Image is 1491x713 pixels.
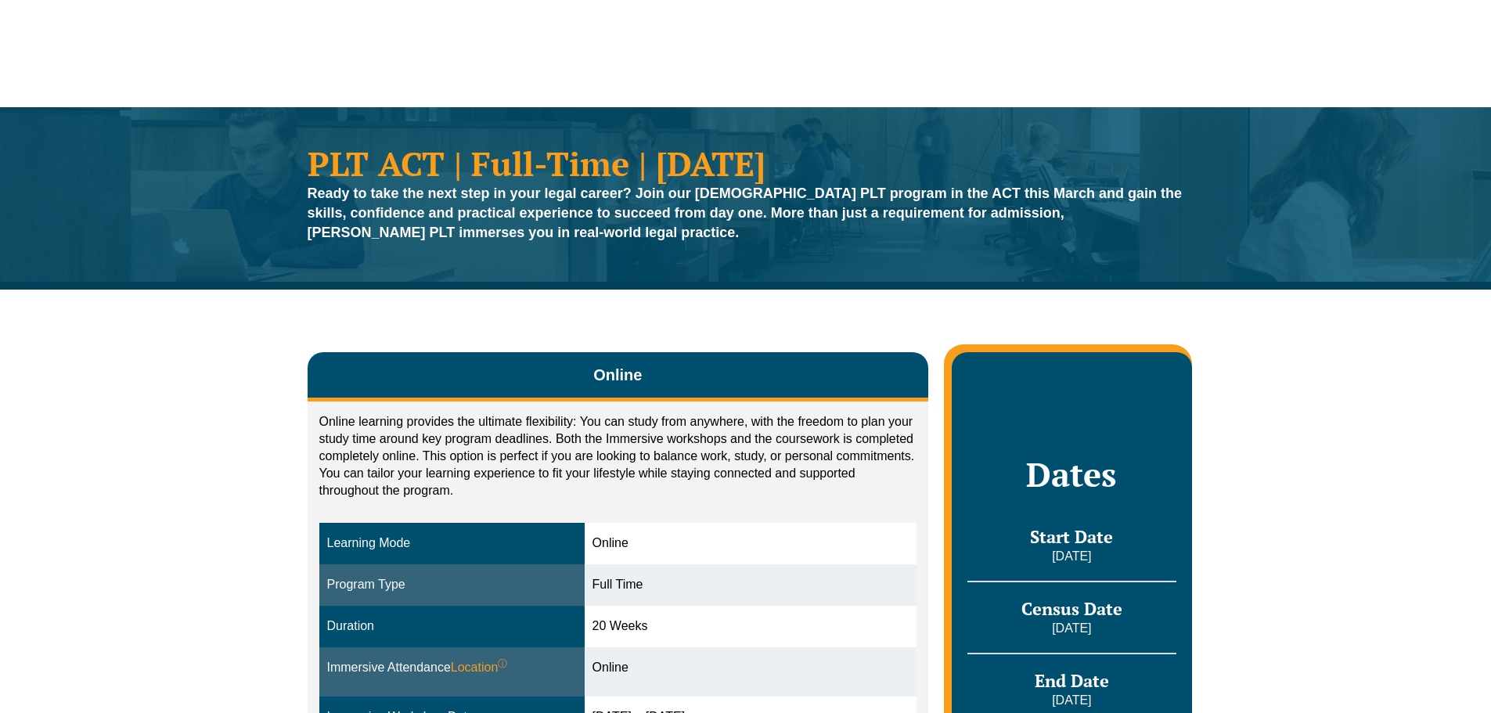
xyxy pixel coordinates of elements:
h1: PLT ACT | Full-Time | [DATE] [308,146,1184,180]
div: Duration [327,618,577,636]
div: 20 Weeks [592,618,909,636]
h2: Dates [967,455,1176,494]
span: Census Date [1021,597,1122,620]
span: End Date [1035,669,1109,692]
div: Online [592,659,909,677]
sup: ⓘ [498,658,507,669]
div: Learning Mode [327,535,577,553]
div: Full Time [592,576,909,594]
span: Start Date [1030,525,1113,548]
p: Online learning provides the ultimate flexibility: You can study from anywhere, with the freedom ... [319,413,917,499]
span: Online [593,364,642,386]
p: [DATE] [967,692,1176,709]
div: Immersive Attendance [327,659,577,677]
div: Program Type [327,576,577,594]
span: Location [451,659,508,677]
p: [DATE] [967,548,1176,565]
strong: Ready to take the next step in your legal career? Join our [DEMOGRAPHIC_DATA] PLT program in the ... [308,185,1183,240]
p: [DATE] [967,620,1176,637]
div: Online [592,535,909,553]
